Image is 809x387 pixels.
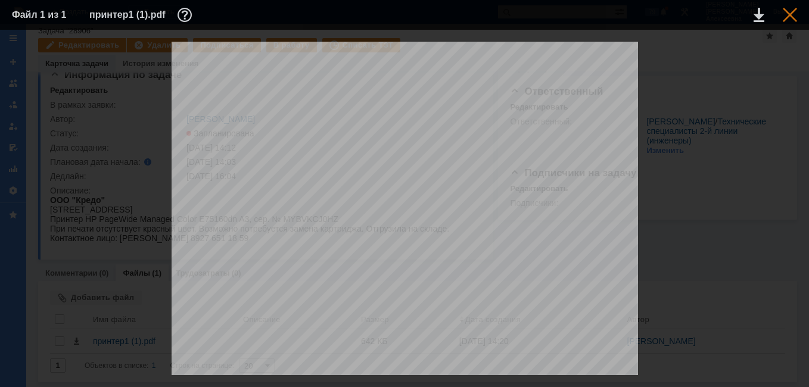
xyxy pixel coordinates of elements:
[89,8,195,22] div: принтер1 (1).pdf
[783,8,797,22] div: Закрыть окно (Esc)
[754,8,764,22] div: Скачать файл
[178,8,195,22] div: Дополнительная информация о файле (F11)
[12,10,71,20] div: Файл 1 из 1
